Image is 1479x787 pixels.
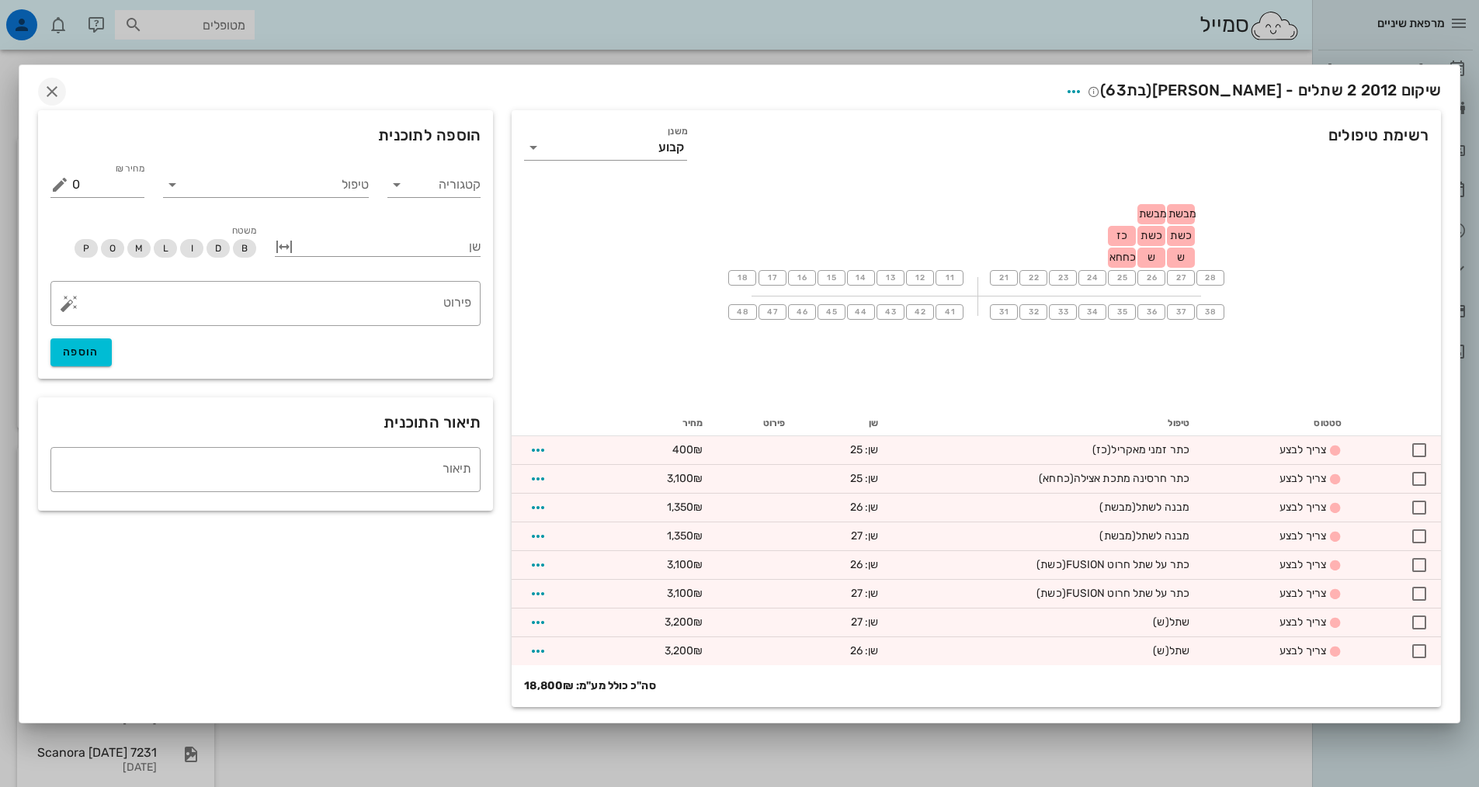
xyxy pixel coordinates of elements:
span: צריך לבצע [1279,558,1326,571]
span: 24 [1086,273,1099,283]
div: מבנה לשתל [903,528,1189,544]
button: 12 [906,270,934,286]
span: 43 [884,307,897,317]
button: מחיר ₪ appended action [50,175,69,194]
div: כתר חרסינה מתכת אצילה [903,470,1189,487]
div: קבוע [658,140,684,154]
span: (מבשת) [1099,501,1136,514]
div: ש [1137,248,1165,268]
span: מבשת [1168,207,1196,220]
span: 3,200₪ [665,615,703,629]
span: (בת ) [1100,81,1152,99]
button: 42 [906,304,934,320]
span: 3,200₪ [665,644,703,657]
button: 17 [759,270,786,286]
label: מחיר ₪ [115,163,144,175]
span: 34 [1086,307,1099,317]
span: 42 [914,307,926,317]
div: שן: 26 [810,556,878,573]
span: 63 [1106,81,1127,99]
span: 27 [1175,273,1187,283]
div: שתל [903,614,1189,630]
span: (כשת) [1036,587,1066,600]
span: O [109,239,116,258]
button: 32 [1019,304,1047,320]
button: 23 [1049,270,1077,286]
div: שן: 25 [810,470,878,487]
button: 46 [788,304,816,320]
button: הוספה [50,338,112,366]
span: (ש) [1153,644,1168,657]
button: 33 [1049,304,1077,320]
button: 28 [1196,270,1224,286]
button: 26 [1137,270,1165,286]
span: כשת [1170,229,1191,242]
span: צריך לבצע [1279,529,1326,543]
span: כשת [1140,229,1161,242]
span: 22 [1027,273,1040,283]
span: 41 [943,307,956,317]
span: כז [1116,229,1127,242]
span: 35 [1116,307,1128,317]
label: משנן [668,126,688,137]
span: 16 [796,273,808,283]
span: 38 [1204,307,1217,317]
strong: סה"כ כולל מע"מ: 18,800₪ [524,678,655,695]
span: 25 [1116,273,1128,283]
span: 1,350₪ [667,529,703,543]
span: 37 [1175,307,1187,317]
span: (מבשת) [1099,529,1136,543]
span: 11 [943,273,956,283]
button: 35 [1108,304,1136,320]
button: 15 [818,270,845,286]
span: B [241,239,248,258]
th: פירוט [715,411,797,436]
span: צריך לבצע [1279,644,1326,657]
span: מבשת [1139,207,1167,220]
span: L [163,239,168,258]
button: 36 [1137,304,1165,320]
span: 36 [1145,307,1158,317]
span: I [191,239,193,258]
div: שתל [903,643,1189,659]
span: M [135,239,143,258]
span: 45 [825,307,838,317]
button: 11 [936,270,963,286]
span: 15 [825,273,838,283]
button: 24 [1078,270,1106,286]
span: ש [1177,251,1185,264]
div: משנןקבוע [524,135,687,160]
span: 48 [736,307,749,317]
button: 21 [990,270,1018,286]
span: (ש) [1153,615,1168,629]
span: 47 [766,307,779,317]
span: משטח [232,225,256,236]
button: 43 [877,304,904,320]
span: (כשת) [1036,558,1066,571]
div: תיאור התוכנית [38,397,493,447]
th: טיפול [891,411,1202,436]
div: מבנה לשתל [903,499,1189,515]
span: ש [1147,251,1155,264]
button: 25 [1108,270,1136,286]
div: כתר על שתל חרוט FUSION [903,585,1189,602]
th: מחיר [604,411,715,436]
span: 32 [1027,307,1040,317]
div: כשת [1167,226,1195,246]
div: כתר על שתל חרוט FUSION [903,556,1189,573]
span: 400₪ [672,443,703,456]
span: 3,100₪ [667,472,703,485]
button: 47 [759,304,786,320]
span: 12 [914,273,926,283]
span: 46 [796,307,808,317]
span: 1,350₪ [667,501,703,514]
span: צריך לבצע [1279,443,1326,456]
span: 31 [998,307,1010,317]
span: 23 [1057,273,1069,283]
div: כתר זמני מאקריל [903,442,1189,458]
th: שן [797,411,891,436]
button: 45 [818,304,845,320]
span: 33 [1057,307,1069,317]
button: 18 [728,270,756,286]
div: כחחא [1108,248,1136,268]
